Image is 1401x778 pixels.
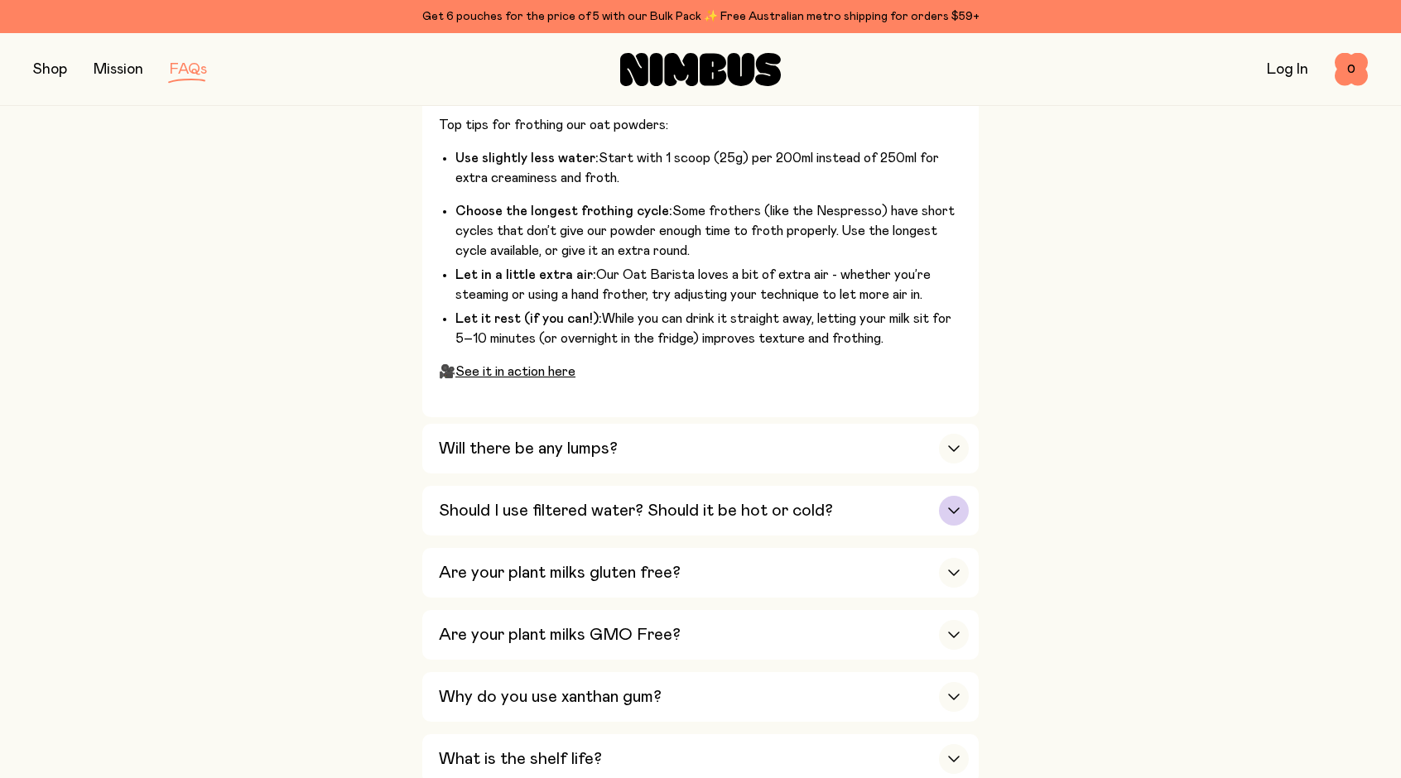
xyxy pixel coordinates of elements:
[439,687,662,707] h3: Why do you use xanthan gum?
[455,365,575,378] a: See it in action here
[439,439,618,459] h3: Will there be any lumps?
[1267,62,1308,77] a: Log In
[439,362,969,382] p: 🎥
[455,268,596,281] strong: Let in a little extra air:
[170,62,207,77] a: FAQs
[455,151,599,165] strong: Use slightly less water:
[422,672,979,722] button: Why do you use xanthan gum?
[1335,53,1368,86] button: 0
[455,309,969,348] li: While you can drink it straight away, letting your milk sit for 5–10 minutes (or overnight in the...
[455,201,969,261] li: Some frothers (like the Nespresso) have short cycles that don’t give our powder enough time to fr...
[455,148,969,188] li: Start with 1 scoop (25g) per 200ml instead of 250ml for extra creaminess and froth.
[439,501,833,521] h3: Should I use filtered water? Should it be hot or cold?
[422,548,979,598] button: Are your plant milks gluten free?
[422,610,979,660] button: Are your plant milks GMO Free?
[455,265,969,305] li: Our Oat Barista loves a bit of extra air - whether you’re steaming or using a hand frother, try a...
[422,424,979,473] button: Will there be any lumps?
[439,625,681,645] h3: Are your plant milks GMO Free?
[439,563,681,583] h3: Are your plant milks gluten free?
[422,486,979,535] button: Should I use filtered water? Should it be hot or cold?
[439,115,969,135] p: Top tips for frothing our oat powders:
[455,312,602,325] strong: Let it rest (if you can!):
[33,7,1368,26] div: Get 6 pouches for the price of 5 with our Bulk Pack ✨ Free Australian metro shipping for orders $59+
[455,204,672,218] strong: Choose the longest frothing cycle:
[94,62,143,77] a: Mission
[439,749,602,769] h3: What is the shelf life?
